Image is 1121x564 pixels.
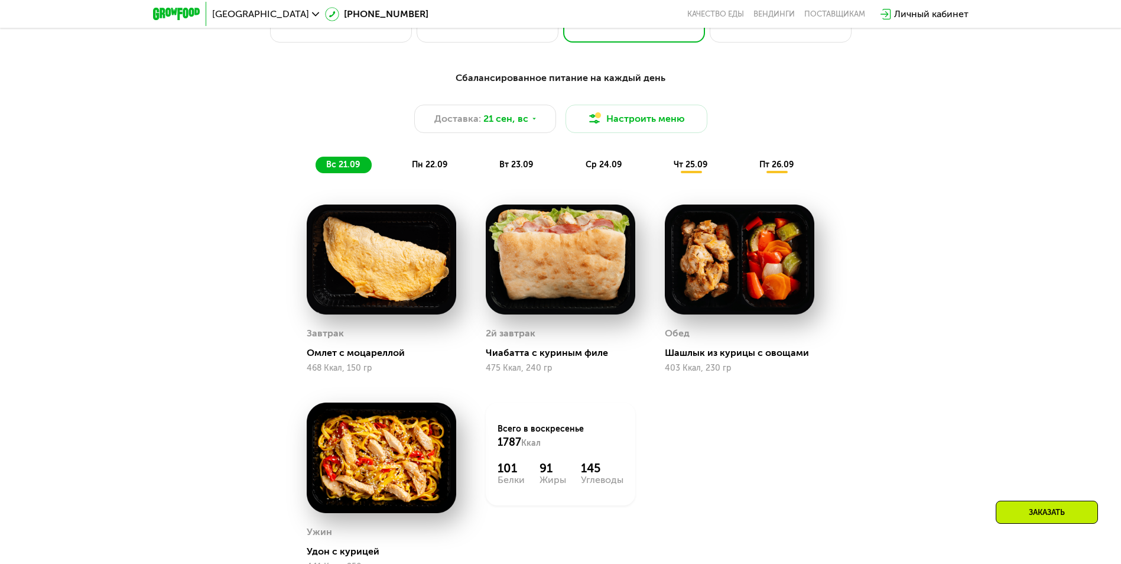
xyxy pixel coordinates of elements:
[498,436,521,449] span: 1787
[753,9,795,19] a: Вендинги
[412,160,447,170] span: пн 22.09
[521,438,541,448] span: Ккал
[687,9,744,19] a: Качество еды
[586,160,622,170] span: ср 24.09
[759,160,794,170] span: пт 26.09
[325,7,428,21] a: [PHONE_NUMBER]
[307,546,466,557] div: Удон с курицей
[326,160,360,170] span: вс 21.09
[566,105,707,133] button: Настроить меню
[486,364,635,373] div: 475 Ккал, 240 гр
[540,475,566,485] div: Жиры
[212,9,309,19] span: [GEOGRAPHIC_DATA]
[665,325,690,342] div: Обед
[434,112,481,126] span: Доставка:
[498,475,525,485] div: Белки
[665,347,824,359] div: Шашлык из курицы с овощами
[996,501,1098,524] div: Заказать
[307,347,466,359] div: Омлет с моцареллой
[498,423,623,449] div: Всего в воскресенье
[307,364,456,373] div: 468 Ккал, 150 гр
[804,9,865,19] div: поставщикам
[483,112,528,126] span: 21 сен, вс
[499,160,533,170] span: вт 23.09
[307,325,344,342] div: Завтрак
[540,461,566,475] div: 91
[674,160,707,170] span: чт 25.09
[581,475,623,485] div: Углеводы
[307,523,332,541] div: Ужин
[486,347,645,359] div: Чиабатта с куриным филе
[894,7,969,21] div: Личный кабинет
[211,71,911,86] div: Сбалансированное питание на каждый день
[581,461,623,475] div: 145
[498,461,525,475] div: 101
[486,325,535,342] div: 2й завтрак
[665,364,814,373] div: 403 Ккал, 230 гр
